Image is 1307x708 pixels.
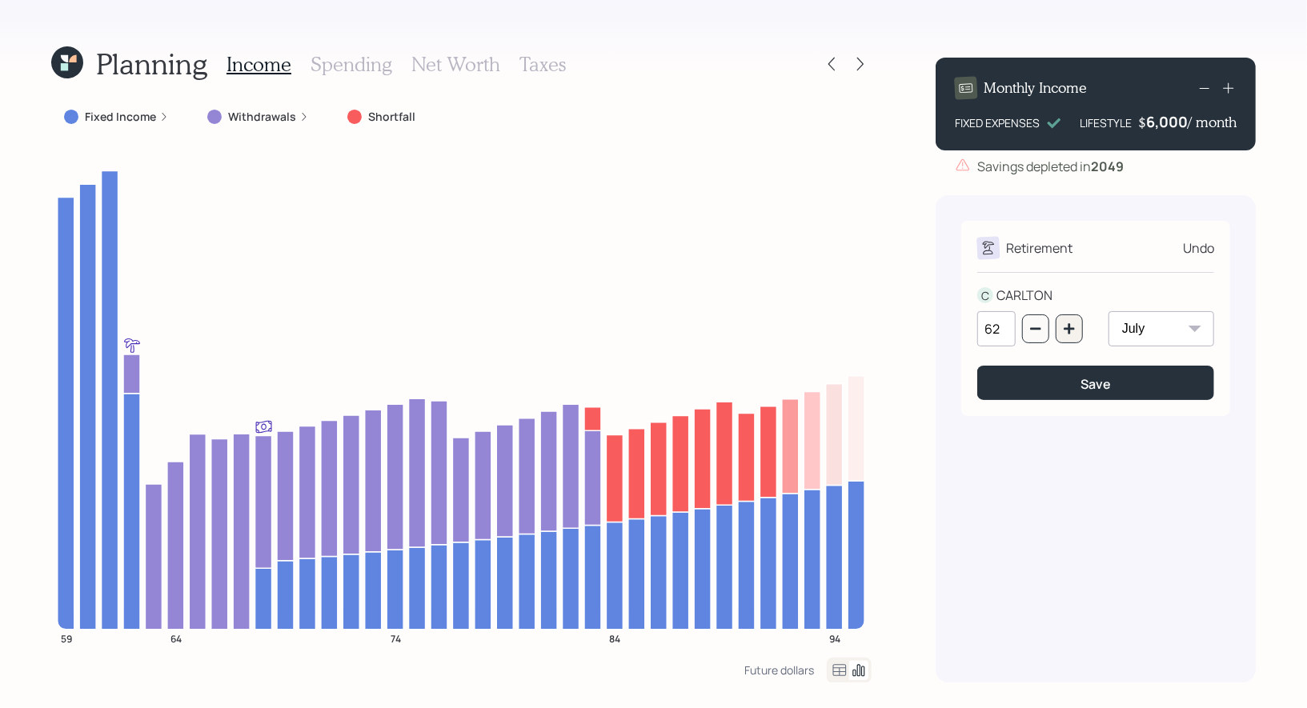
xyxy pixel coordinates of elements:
div: FIXED EXPENSES [955,114,1040,131]
div: 6,000 [1146,112,1188,131]
button: Save [977,366,1214,400]
div: Undo [1183,238,1214,258]
h1: Planning [96,46,207,81]
div: CARLTON [996,286,1052,305]
h3: Taxes [519,53,566,76]
h4: / month [1188,114,1237,131]
tspan: 64 [170,632,182,646]
tspan: 84 [610,632,621,646]
label: Shortfall [368,109,415,125]
div: Future dollars [744,662,814,678]
div: Savings depleted in [977,157,1124,176]
h3: Spending [311,53,392,76]
h4: $ [1138,114,1146,131]
div: Retirement [1006,238,1072,258]
b: 2049 [1091,158,1124,175]
div: Save [1080,375,1111,393]
div: LIFESTYLE [1080,114,1132,131]
h3: Income [227,53,291,76]
h3: Net Worth [411,53,500,76]
tspan: 94 [829,632,840,646]
h4: Monthly Income [984,79,1087,97]
label: Withdrawals [228,109,296,125]
tspan: 74 [391,632,401,646]
div: C [977,287,993,304]
label: Fixed Income [85,109,156,125]
tspan: 59 [61,632,72,646]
